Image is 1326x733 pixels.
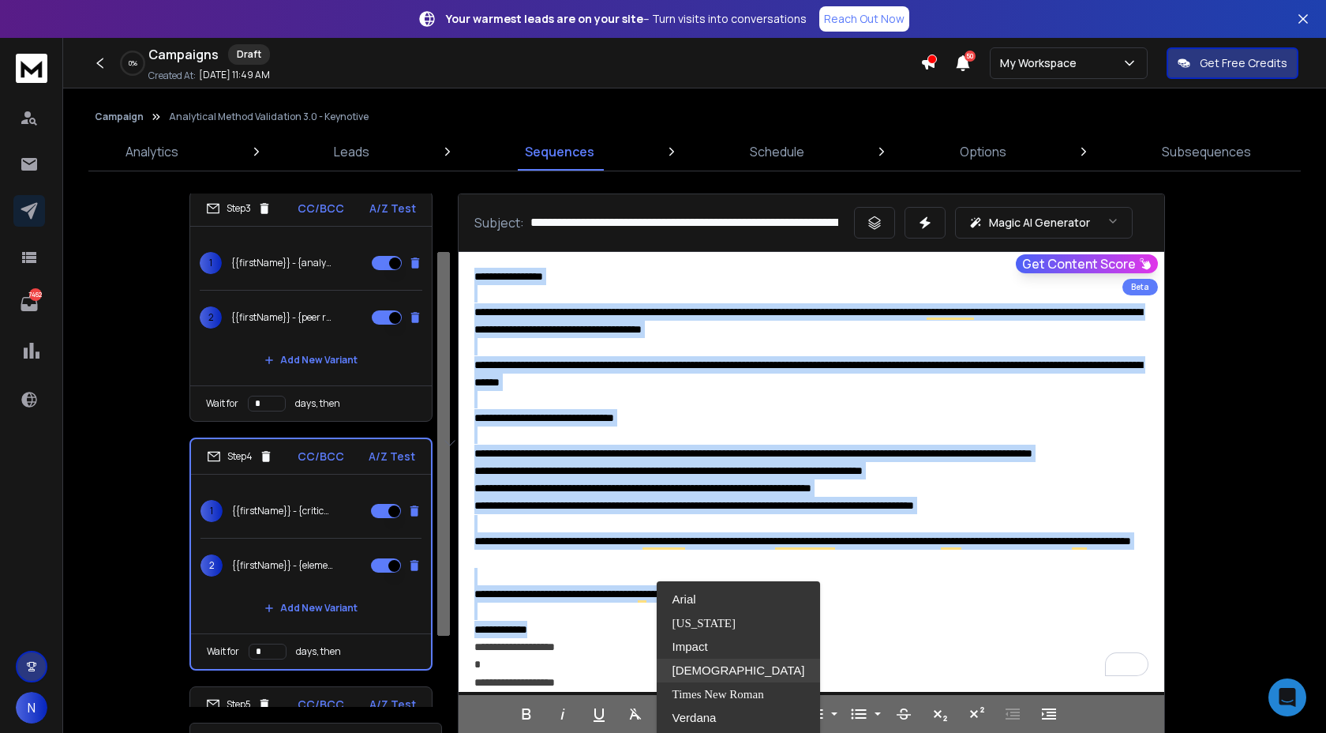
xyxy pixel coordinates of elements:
div: Draft [228,44,270,65]
a: Verdana [657,706,821,730]
button: Subscript [925,698,955,730]
p: [DATE] 11:49 AM [199,69,270,81]
p: Wait for [206,397,238,410]
a: 7462 [13,288,45,320]
p: {{firstName}} - {elemental impurities validation notes|residual solvent assessment draft|stabilit... [232,559,333,572]
a: Analytics [116,133,188,171]
a: Tahoma [657,659,821,682]
button: Underline (⌘U) [584,698,614,730]
p: {{firstName}} - {analytical target profile draft|peer reviewed atp exercise notes|custom validati... [231,257,332,269]
li: Step4CC/BCCA/Z Test1{{firstName}} - {critical parameter validation toolkit|elemental impurity ass... [189,438,433,671]
a: Arial [657,588,821,611]
p: Analytics [125,142,178,161]
div: Beta [1122,279,1158,295]
a: Times New Roman [657,682,821,706]
div: Open Intercom Messenger [1268,678,1306,716]
p: 7462 [29,288,42,301]
button: Increase Indent (⌘]) [1034,698,1064,730]
p: CC/BCC [298,201,344,216]
p: Created At: [148,70,196,82]
button: Superscript [961,698,991,730]
p: CC/BCC [298,449,344,464]
button: Decrease Indent (⌘[) [998,698,1028,730]
a: Subsequences [1152,133,1260,171]
span: 2 [200,306,222,329]
button: N [16,692,47,724]
p: 0 % [129,58,137,68]
div: To enrich screen reader interactions, please activate Accessibility in Grammarly extension settings [459,252,1164,692]
span: 50 [965,51,976,62]
span: 1 [200,252,222,274]
a: Sequences [515,133,604,171]
p: {{firstName}} - {peer reviewed atp notes|analytical target profile workbook|custom validation pro... [231,311,332,324]
button: Unordered List [871,698,884,730]
p: Subsequences [1162,142,1251,161]
p: Schedule [750,142,804,161]
button: Get Content Score [1016,254,1158,273]
button: Campaign [95,111,144,123]
p: A/Z Test [369,697,416,712]
p: Wait for [207,645,239,658]
button: Add New Variant [252,592,370,624]
p: A/Z Test [369,201,416,216]
button: Italic (⌘I) [548,698,578,730]
span: 2 [200,554,223,577]
p: My Workspace [1000,55,1083,71]
button: Get Free Credits [1167,47,1298,79]
p: days, then [296,645,341,658]
p: CC/BCC [298,697,344,712]
p: Magic AI Generator [989,215,1090,231]
button: Bold (⌘B) [511,698,541,730]
button: Strikethrough (⌘S) [889,698,919,730]
p: – Turn visits into conversations [446,11,807,27]
div: Step 3 [206,201,272,216]
img: logo [16,54,47,83]
a: Georgia [657,611,821,635]
a: Schedule [740,133,814,171]
p: Leads [334,142,369,161]
p: Options [960,142,1006,161]
p: Reach Out Now [824,11,905,27]
span: 1 [200,500,223,522]
p: Analytical Method Validation 3.0 - Keynotive [169,111,369,123]
p: Subject: [474,213,524,232]
div: Step 4 [207,449,273,464]
button: Magic AI Generator [955,207,1133,239]
p: Get Free Credits [1200,55,1287,71]
a: Impact [657,635,821,659]
p: A/Z Test [369,449,415,464]
button: Unordered List [844,698,874,730]
div: Step 5 [206,697,272,712]
p: {{firstName}} - {critical parameter validation toolkit|elemental impurity assessment draft|residu... [232,505,333,517]
p: days, then [295,397,340,410]
button: Ordered List [828,698,841,730]
button: Add New Variant [252,344,370,376]
strong: Your warmest leads are on your site [446,11,643,26]
a: Options [950,133,1016,171]
li: Step3CC/BCCA/Z Test1{{firstName}} - {analytical target profile draft|peer reviewed atp exercise n... [189,190,433,422]
a: Leads [324,133,379,171]
p: Sequences [525,142,594,161]
h1: Campaigns [148,45,219,64]
a: Reach Out Now [819,6,909,32]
